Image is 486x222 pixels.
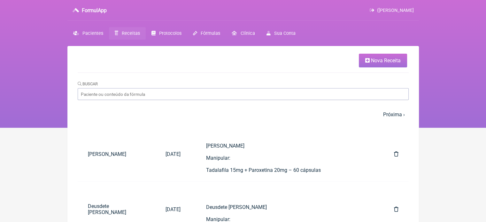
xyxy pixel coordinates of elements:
[260,27,301,40] a: Sua Conta
[370,8,413,13] a: ([PERSON_NAME]
[240,31,255,36] span: Clínica
[187,27,226,40] a: Fórmulas
[226,27,260,40] a: Clínica
[206,167,368,173] div: Tadalafila 15mg + Paroxetina 20mg – 60 cápsulas
[206,204,368,210] div: Deusdete [PERSON_NAME]
[155,201,191,218] a: [DATE]
[78,108,409,121] nav: pager
[206,143,368,149] div: [PERSON_NAME]
[274,31,296,36] span: Sua Conta
[383,111,405,118] a: Próxima ›
[122,31,140,36] span: Receitas
[196,132,378,176] a: [PERSON_NAME]Manipular:Tadalafila 15mg + Paroxetina 20mg – 60 cápsulasTomar 1 cápsula todas as no...
[359,54,407,67] a: Nova Receita
[371,57,401,64] span: Nova Receita
[159,31,181,36] span: Protocolos
[78,198,156,220] a: Deusdete [PERSON_NAME]
[155,146,191,162] a: [DATE]
[146,27,187,40] a: Protocolos
[78,146,156,162] a: [PERSON_NAME]
[82,7,107,13] h3: FormulApp
[78,88,409,100] input: Paciente ou conteúdo da fórmula
[201,31,220,36] span: Fórmulas
[67,27,109,40] a: Pacientes
[377,8,414,13] span: ([PERSON_NAME]
[82,31,103,36] span: Pacientes
[109,27,146,40] a: Receitas
[78,81,98,86] label: Buscar
[206,155,368,161] div: Manipular:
